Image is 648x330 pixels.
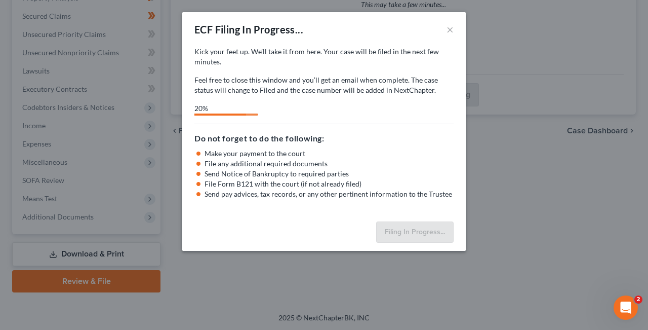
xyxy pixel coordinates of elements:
button: Filing In Progress... [376,222,454,243]
div: 20% [194,103,246,114]
li: File Form B121 with the court (if not already filed) [205,179,454,189]
div: ECF Filing In Progress... [194,22,303,36]
iframe: Intercom live chat [614,296,638,320]
li: Send pay advices, tax records, or any other pertinent information to the Trustee [205,189,454,199]
h5: Do not forget to do the following: [194,132,454,144]
button: × [447,23,454,35]
li: Send Notice of Bankruptcy to required parties [205,169,454,179]
li: File any additional required documents [205,159,454,169]
p: Feel free to close this window and you’ll get an email when complete. The case status will change... [194,75,454,95]
p: Kick your feet up. We’ll take it from here. Your case will be filed in the next few minutes. [194,47,454,67]
span: 2 [634,296,642,304]
li: Make your payment to the court [205,149,454,159]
